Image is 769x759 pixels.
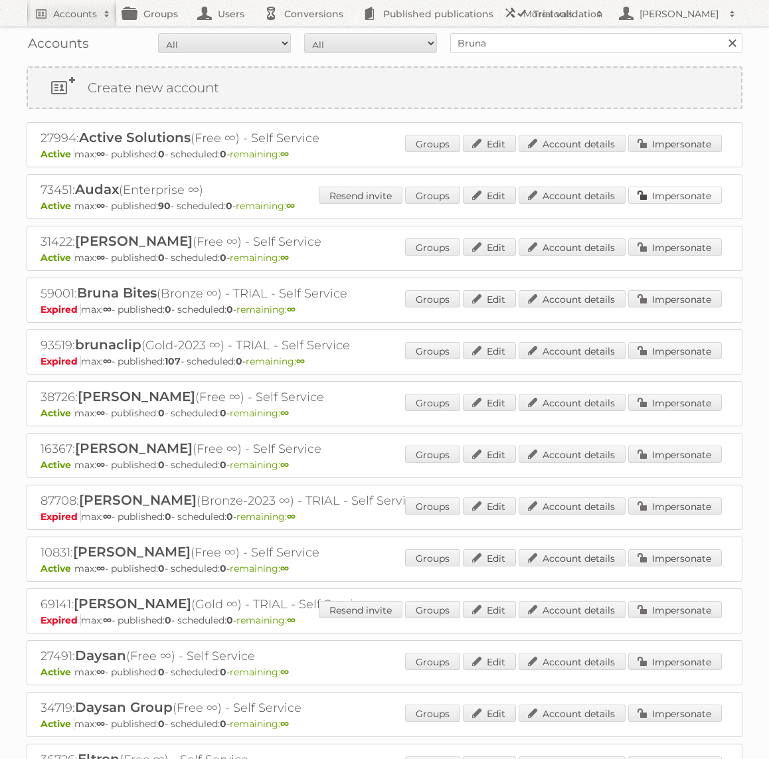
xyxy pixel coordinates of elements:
strong: ∞ [280,718,289,730]
span: Expired [41,355,81,367]
a: Impersonate [628,238,722,256]
a: Impersonate [628,705,722,722]
span: remaining: [230,252,289,264]
strong: ∞ [96,148,105,160]
h2: 73451: (Enterprise ∞) [41,181,505,199]
a: Edit [463,446,516,463]
strong: 0 [165,303,171,315]
strong: 0 [226,614,233,626]
span: [PERSON_NAME] [75,233,193,249]
span: remaining: [236,200,295,212]
a: Groups [405,394,460,411]
p: max: - published: - scheduled: - [41,459,728,471]
a: Account details [519,497,626,515]
a: Groups [405,446,460,463]
a: Groups [405,705,460,722]
strong: ∞ [286,200,295,212]
a: Account details [519,394,626,411]
a: Edit [463,394,516,411]
span: remaining: [230,666,289,678]
h2: 31422: (Free ∞) - Self Service [41,233,505,250]
a: Impersonate [628,342,722,359]
a: Groups [405,497,460,515]
a: Edit [463,135,516,152]
span: remaining: [236,303,296,315]
strong: ∞ [96,252,105,264]
a: Groups [405,187,460,204]
span: remaining: [236,511,296,523]
h2: 27491: (Free ∞) - Self Service [41,647,505,665]
a: Edit [463,653,516,670]
a: Edit [463,342,516,359]
span: Expired [41,511,81,523]
span: brunaclip [75,337,141,353]
a: Edit [463,238,516,256]
strong: 0 [158,718,165,730]
a: Impersonate [628,497,722,515]
a: Account details [519,601,626,618]
strong: 0 [220,148,226,160]
strong: ∞ [96,407,105,419]
a: Resend invite [319,601,402,618]
span: [PERSON_NAME] [79,492,197,508]
strong: 0 [226,200,232,212]
strong: 0 [220,666,226,678]
a: Account details [519,290,626,307]
strong: ∞ [280,666,289,678]
strong: ∞ [287,511,296,523]
a: Groups [405,290,460,307]
strong: ∞ [280,459,289,471]
strong: ∞ [287,614,296,626]
span: Bruna Bites [77,285,157,301]
h2: 27994: (Free ∞) - Self Service [41,129,505,147]
a: Edit [463,601,516,618]
span: Active [41,200,74,212]
strong: ∞ [103,303,112,315]
strong: 0 [165,511,171,523]
p: max: - published: - scheduled: - [41,252,728,264]
strong: 0 [158,148,165,160]
h2: 10831: (Free ∞) - Self Service [41,544,505,561]
strong: ∞ [280,148,289,160]
a: Groups [405,653,460,670]
h2: 16367: (Free ∞) - Self Service [41,440,505,458]
span: remaining: [236,614,296,626]
span: [PERSON_NAME] [75,440,193,456]
strong: ∞ [96,459,105,471]
strong: 0 [158,459,165,471]
strong: 0 [220,718,226,730]
strong: ∞ [280,252,289,264]
a: Impersonate [628,549,722,566]
a: Impersonate [628,135,722,152]
a: Create new account [28,68,741,108]
strong: 0 [165,614,171,626]
strong: ∞ [103,355,112,367]
strong: 0 [220,252,226,264]
a: Account details [519,446,626,463]
p: max: - published: - scheduled: - [41,511,728,523]
strong: ∞ [103,511,112,523]
span: Active [41,252,74,264]
p: max: - published: - scheduled: - [41,303,728,315]
strong: 0 [220,459,226,471]
span: Daysan [75,647,126,663]
a: Impersonate [628,394,722,411]
span: Expired [41,614,81,626]
strong: ∞ [96,562,105,574]
span: remaining: [230,718,289,730]
strong: 0 [220,562,226,574]
span: Daysan Group [75,699,173,715]
span: Active [41,407,74,419]
a: Edit [463,549,516,566]
h2: Accounts [53,7,97,21]
strong: 0 [226,511,233,523]
p: max: - published: - scheduled: - [41,718,728,730]
a: Impersonate [628,290,722,307]
a: Account details [519,238,626,256]
a: Account details [519,187,626,204]
a: Groups [405,238,460,256]
a: Groups [405,601,460,618]
span: Active [41,459,74,471]
strong: 0 [158,407,165,419]
span: Audax [75,181,119,197]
